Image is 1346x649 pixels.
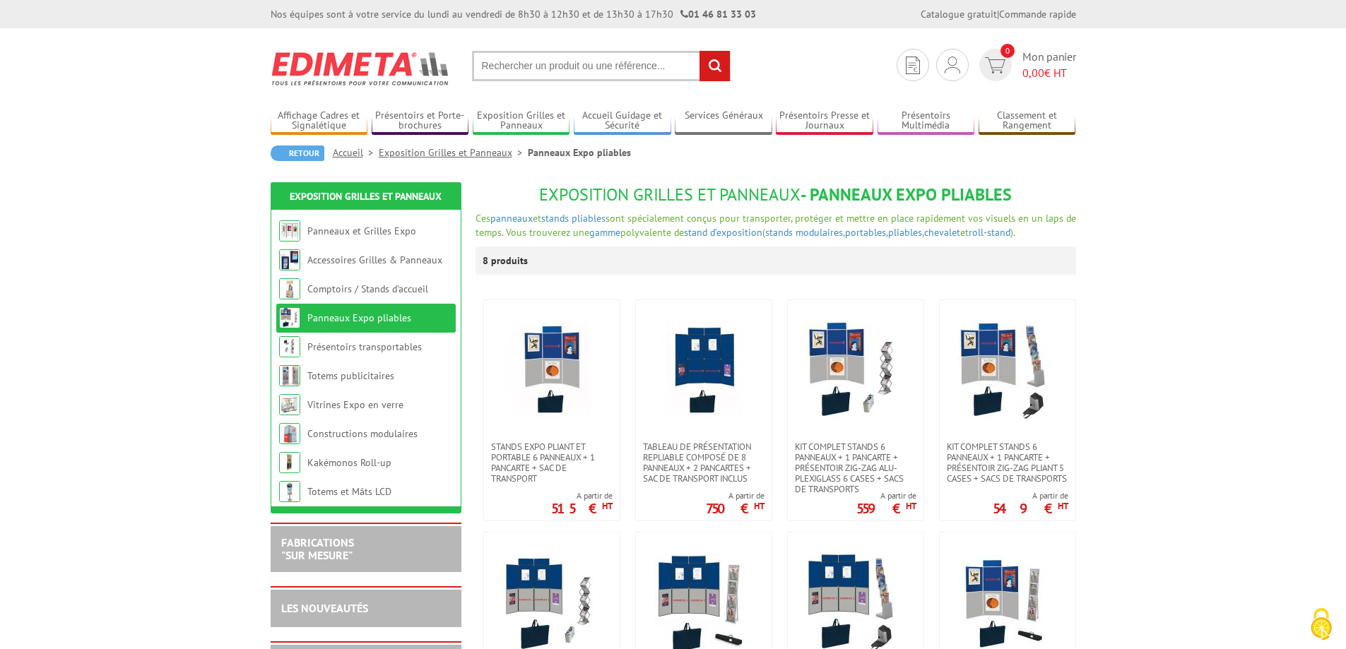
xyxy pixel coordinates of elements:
img: Kakémonos Roll-up [279,452,300,473]
a: gamme [589,226,620,239]
a: Totems publicitaires [307,369,394,382]
img: Vitrines Expo en verre [279,394,300,415]
span: Exposition Grilles et Panneaux [539,184,801,206]
span: sont spécialement conçus pour transporter, protéger et mettre en place rapidement vos visuels en ... [476,212,1076,239]
a: FABRICATIONS"Sur Mesure" [281,535,354,562]
span: A partir de [993,490,1068,501]
a: Présentoirs Multimédia [878,109,975,133]
img: Panneaux et Grilles Expo [279,220,300,242]
img: devis rapide [906,56,920,74]
a: panneaux [490,212,533,225]
input: rechercher [699,51,730,81]
a: Affichage Cadres et Signalétique [271,109,368,133]
a: Retour [271,145,324,161]
sup: HT [906,500,916,512]
a: Constructions modulaires [307,427,418,440]
a: Présentoirs Presse et Journaux [776,109,873,133]
p: 559 € [856,504,916,513]
a: Accueil Guidage et Sécurité [574,109,671,133]
img: Présentoirs transportables [279,336,300,357]
a: Vitrines Expo en verre [307,398,403,411]
img: Stands expo pliant et portable 6 panneaux + 1 pancarte + sac de transport [502,321,601,420]
img: Totems publicitaires [279,365,300,386]
a: Kakémonos Roll-up [307,456,391,469]
span: Kit complet stands 6 panneaux + 1 pancarte + présentoir zig-zag pliant 5 cases + sacs de transports [947,441,1068,484]
p: 8 produits [483,246,536,275]
img: Edimeta [271,42,451,95]
a: LES NOUVEAUTÉS [281,601,368,615]
li: Panneaux Expo pliables [528,145,631,160]
img: Panneaux Expo pliables [279,307,300,328]
input: Rechercher un produit ou une référence... [472,51,731,81]
a: Catalogue gratuit [921,8,997,20]
a: pliables [888,226,922,239]
a: Commande rapide [999,8,1076,20]
img: Kit complet stands 6 panneaux + 1 pancarte + présentoir zig-zag alu-plexiglass 6 cases + sacs de ... [806,321,905,420]
span: ( , , , et ). [762,226,1015,239]
p: 549 € [993,504,1068,513]
span: Stands expo pliant et portable 6 panneaux + 1 pancarte + sac de transport [491,441,613,484]
a: stands modulaires [765,226,843,239]
span: A partir de [551,490,613,501]
img: Accessoires Grilles & Panneaux [279,249,300,270]
a: Présentoirs transportables [307,340,422,353]
img: Totems et Mâts LCD [279,481,300,502]
a: Présentoirs et Porte-brochures [372,109,469,133]
a: stand d’exposition [684,226,762,239]
a: Totems et Mâts LCD [307,485,391,498]
a: Classement et Rangement [979,109,1076,133]
div: Nos équipes sont à votre service du lundi au vendredi de 8h30 à 12h30 et de 13h30 à 17h30 [271,7,756,21]
a: Exposition Grilles et Panneaux [379,146,528,159]
a: Kit complet stands 6 panneaux + 1 pancarte + présentoir zig-zag pliant 5 cases + sacs de transports [940,441,1075,484]
img: Cookies (fenêtre modale) [1304,607,1339,642]
img: Comptoirs / Stands d'accueil [279,278,300,299]
span: Ces et [476,212,541,225]
span: TABLEAU DE PRÉSENTATION REPLIABLE COMPOSÉ DE 8 panneaux + 2 pancartes + sac de transport inclus [643,441,764,484]
a: Comptoirs / Stands d'accueil [307,282,428,295]
a: devis rapide 0 Mon panier 0,00€ HT [976,49,1076,81]
img: Kit complet stands 6 panneaux + 1 pancarte + présentoir zig-zag pliant 5 cases + sacs de transports [958,321,1057,420]
a: Accueil [333,146,379,159]
span: Mon panier [1022,49,1076,81]
button: Cookies (fenêtre modale) [1297,601,1346,649]
span: A partir de [856,490,916,501]
a: Kit complet stands 6 panneaux + 1 pancarte + présentoir zig-zag alu-plexiglass 6 cases + sacs de ... [788,441,923,494]
img: devis rapide [945,56,960,73]
sup: HT [754,500,764,512]
span: € HT [1022,65,1076,81]
a: Services Généraux [675,109,772,133]
a: Stands expo pliant et portable 6 panneaux + 1 pancarte + sac de transport [484,441,620,484]
a: Accessoires Grilles & Panneaux [307,254,442,266]
a: TABLEAU DE PRÉSENTATION REPLIABLE COMPOSÉ DE 8 panneaux + 2 pancartes + sac de transport inclus [636,441,772,484]
strong: 01 46 81 33 03 [680,8,756,20]
span: Kit complet stands 6 panneaux + 1 pancarte + présentoir zig-zag alu-plexiglass 6 cases + sacs de ... [795,441,916,494]
img: TABLEAU DE PRÉSENTATION REPLIABLE COMPOSÉ DE 8 panneaux + 2 pancartes + sac de transport inclus [654,321,753,420]
p: 750 € [706,504,764,513]
a: Exposition Grilles et Panneaux [290,190,442,203]
a: portables [845,226,886,239]
img: Constructions modulaires [279,423,300,444]
a: Panneaux Expo pliables [307,311,411,324]
a: chevalet [924,226,960,239]
span: 0,00 [1022,66,1044,80]
span: 0 [1000,44,1015,58]
p: 515 € [551,504,613,513]
span: A partir de [706,490,764,501]
a: pliables [572,212,606,225]
sup: HT [1058,500,1068,512]
div: | [921,7,1076,21]
img: devis rapide [985,57,1005,73]
a: Panneaux et Grilles Expo [307,225,416,237]
a: Exposition Grilles et Panneaux [473,109,570,133]
a: stands [541,212,569,225]
h1: - Panneaux Expo pliables [476,186,1076,204]
sup: HT [602,500,613,512]
a: roll-stand [969,226,1010,239]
